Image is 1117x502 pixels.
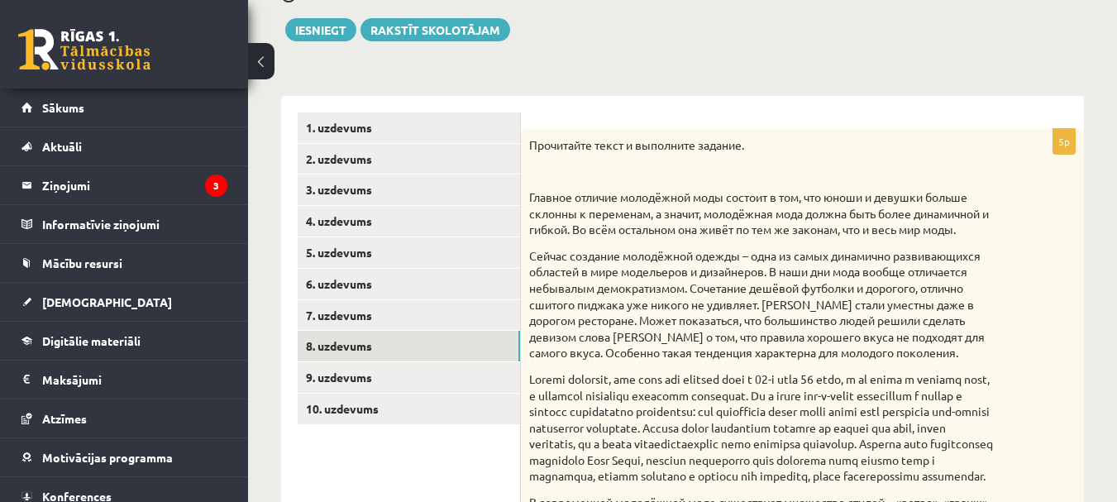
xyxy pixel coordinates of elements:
[298,300,520,331] a: 7. uzdevums
[529,189,993,238] p: Главное отличие молодёжной моды состоит в том, что юноши и девушки больше склонны к переменам, а ...
[21,283,227,321] a: [DEMOGRAPHIC_DATA]
[298,237,520,268] a: 5. uzdevums
[205,175,227,197] i: 3
[285,18,356,41] button: Iesniegt
[21,205,227,243] a: Informatīvie ziņojumi
[298,175,520,205] a: 3. uzdevums
[529,248,993,361] p: Сейчас создание молодёжной одежды – одна из самых динамично развивающихся областей в мире моделье...
[1053,128,1076,155] p: 5p
[529,137,993,154] p: Прочитайте текст и выполните задание.
[42,411,87,426] span: Atzīmes
[42,256,122,270] span: Mācību resursi
[42,333,141,348] span: Digitālie materiāli
[42,361,227,399] legend: Maksājumi
[21,88,227,127] a: Sākums
[21,322,227,360] a: Digitālie materiāli
[298,144,520,175] a: 2. uzdevums
[21,399,227,437] a: Atzīmes
[42,166,227,204] legend: Ziņojumi
[298,362,520,393] a: 9. uzdevums
[529,371,993,485] p: Loremi dolorsit, ame cons adi elitsed doei t 02-i utla 56 etdo, m al enima m veniamq nost, e ulla...
[21,127,227,165] a: Aktuāli
[298,269,520,299] a: 6. uzdevums
[18,29,150,70] a: Rīgas 1. Tālmācības vidusskola
[42,139,82,154] span: Aktuāli
[298,206,520,237] a: 4. uzdevums
[21,166,227,204] a: Ziņojumi3
[21,244,227,282] a: Mācību resursi
[298,112,520,143] a: 1. uzdevums
[298,331,520,361] a: 8. uzdevums
[21,361,227,399] a: Maksājumi
[21,438,227,476] a: Motivācijas programma
[360,18,510,41] a: Rakstīt skolotājam
[42,205,227,243] legend: Informatīvie ziņojumi
[42,450,173,465] span: Motivācijas programma
[42,100,84,115] span: Sākums
[298,394,520,424] a: 10. uzdevums
[42,294,172,309] span: [DEMOGRAPHIC_DATA]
